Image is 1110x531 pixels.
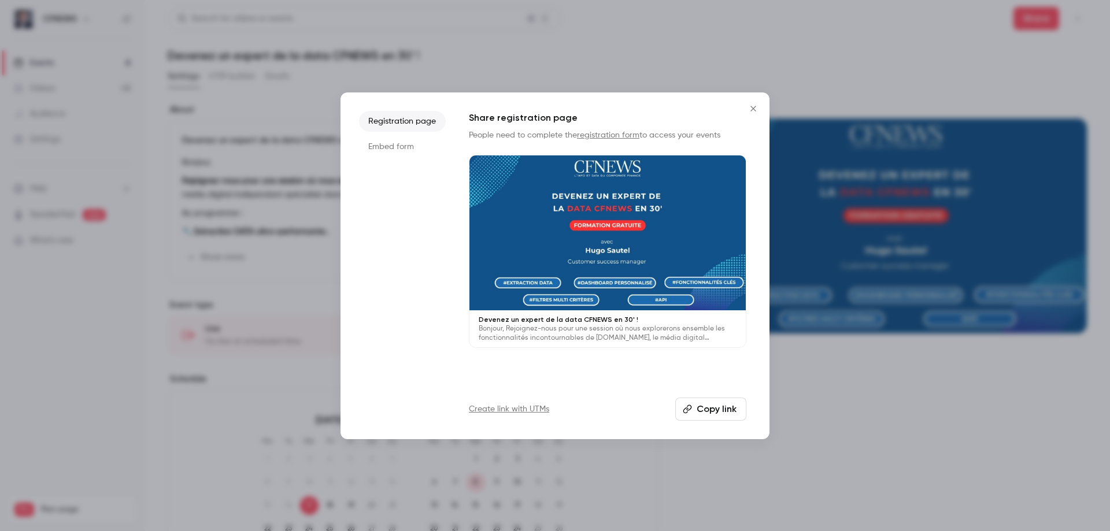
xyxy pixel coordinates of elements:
p: Devenez un expert de la data CFNEWS en 30' ! [479,315,737,324]
a: Create link with UTMs [469,403,549,415]
p: People need to complete the to access your events [469,129,746,141]
p: Bonjour, Rejoignez-nous pour une session où nous explorerons ensemble les fonctionnalités inconto... [479,324,737,343]
h1: Share registration page [469,111,746,125]
button: Copy link [675,398,746,421]
button: Close [742,97,765,120]
a: registration form [577,131,639,139]
li: Embed form [359,136,446,157]
li: Registration page [359,111,446,132]
a: Devenez un expert de la data CFNEWS en 30' !Bonjour, Rejoignez-nous pour une session où nous expl... [469,155,746,348]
